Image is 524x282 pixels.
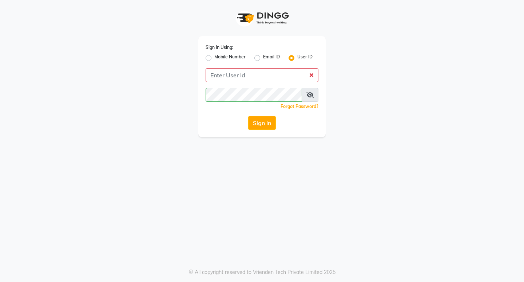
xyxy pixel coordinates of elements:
[248,116,276,130] button: Sign In
[233,7,291,29] img: logo1.svg
[297,54,313,62] label: User ID
[263,54,280,62] label: Email ID
[206,68,318,82] input: Username
[214,54,246,62] label: Mobile Number
[206,44,233,51] label: Sign In Using:
[281,104,318,109] a: Forgot Password?
[206,88,302,102] input: Username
